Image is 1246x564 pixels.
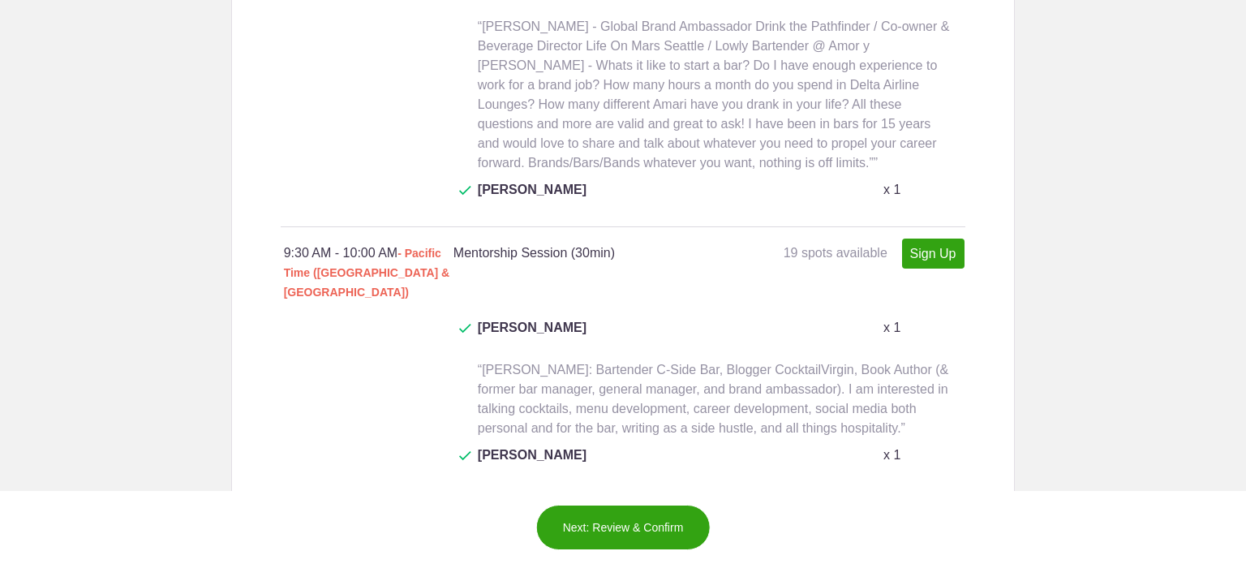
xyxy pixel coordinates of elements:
[784,246,887,260] span: 19 spots available
[459,324,471,334] img: Check dark green
[478,363,948,435] span: “[PERSON_NAME]: Bartender C-Side Bar, Blogger CocktailVirgin, Book Author (& former bar manager, ...
[478,180,586,219] span: [PERSON_NAME]
[883,180,900,200] p: x 1
[478,318,586,357] span: [PERSON_NAME]
[459,451,471,461] img: Check dark green
[284,243,453,302] div: 9:30 AM - 10:00 AM
[883,446,900,465] p: x 1
[478,446,586,484] span: [PERSON_NAME]
[536,505,711,550] button: Next: Review & Confirm
[883,318,900,338] p: x 1
[284,247,450,299] span: - Pacific Time ([GEOGRAPHIC_DATA] & [GEOGRAPHIC_DATA])
[902,239,965,269] a: Sign Up
[459,186,471,196] img: Check dark green
[453,243,708,263] h4: Mentorship Session (30min)
[478,19,950,170] span: “[PERSON_NAME] - Global Brand Ambassador Drink the Pathfinder / Co-owner & Beverage Director Life...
